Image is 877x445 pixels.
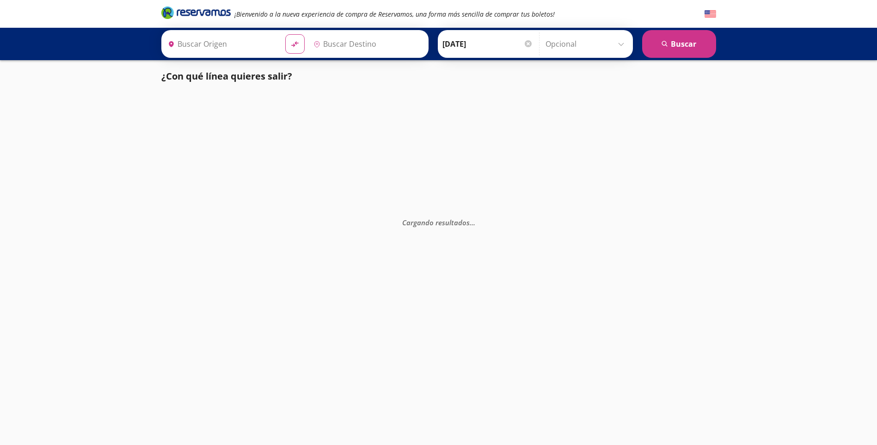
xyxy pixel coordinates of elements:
i: Brand Logo [161,6,231,19]
em: Cargando resultados [402,218,475,227]
input: Buscar Destino [310,32,423,56]
span: . [472,218,473,227]
span: . [470,218,472,227]
input: Opcional [546,32,628,56]
span: . [473,218,475,227]
button: Buscar [642,30,716,58]
button: English [705,8,716,20]
a: Brand Logo [161,6,231,22]
p: ¿Con qué línea quieres salir? [161,69,292,83]
input: Elegir Fecha [442,32,533,56]
em: ¡Bienvenido a la nueva experiencia de compra de Reservamos, una forma más sencilla de comprar tus... [234,10,555,19]
input: Buscar Origen [164,32,278,56]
